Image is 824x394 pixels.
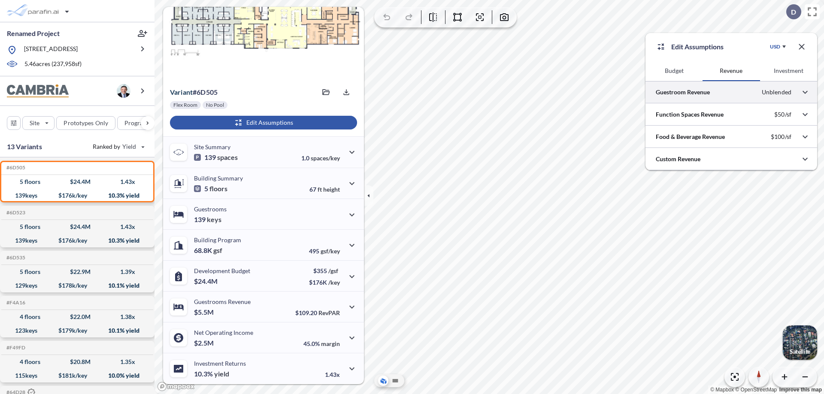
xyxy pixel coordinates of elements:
h5: Click to copy the code [5,210,25,216]
p: Renamed Project [7,29,60,38]
span: gsf [213,246,222,255]
p: $100/sf [771,133,791,141]
p: Edit Assumptions [671,42,724,52]
span: Yield [122,142,136,151]
p: 45.0% [303,340,340,347]
p: Function Spaces Revenue [656,110,724,119]
button: Budget [645,60,703,81]
img: BrandImage [7,84,69,98]
p: 10.3% [194,370,229,378]
span: /key [328,279,340,286]
button: Switcher ImageSatellite [783,325,817,360]
p: Guestrooms [194,205,227,213]
span: RevPAR [318,309,340,316]
span: Variant [170,88,193,96]
p: 139 [194,153,238,162]
p: [STREET_ADDRESS] [24,45,78,55]
p: 67 [309,186,340,193]
p: Custom Revenue [656,155,700,163]
button: Revenue [703,60,760,81]
span: keys [207,215,221,224]
a: Mapbox homepage [157,382,195,391]
h5: Click to copy the code [5,165,25,171]
p: $176K [309,279,340,286]
p: D [791,8,796,16]
p: $24.4M [194,277,219,286]
p: $109.20 [295,309,340,316]
p: 1.43x [325,371,340,378]
span: /gsf [328,267,338,274]
h5: Click to copy the code [5,345,25,351]
p: Food & Beverage Revenue [656,132,725,141]
span: gsf/key [321,247,340,255]
h5: Click to copy the code [5,300,25,306]
p: Satellite [790,348,810,355]
p: Flex Room [173,102,197,108]
a: Improve this map [779,387,822,393]
p: $2.5M [194,339,215,347]
p: Site [30,119,39,127]
p: No Pool [206,102,224,108]
img: user logo [117,84,130,98]
button: Aerial View [378,376,388,386]
p: Development Budget [194,267,250,274]
a: Mapbox [710,387,734,393]
button: Site Plan [390,376,400,386]
p: $50/sf [774,111,791,118]
p: 1.0 [301,154,340,162]
button: Prototypes Only [56,116,115,130]
p: Building Summary [194,174,243,182]
button: Ranked by Yield [86,140,150,153]
p: Prototypes Only [64,119,108,127]
p: $355 [309,267,340,274]
span: ft [318,186,322,193]
p: 5.46 acres ( 237,958 sf) [24,60,82,69]
span: yield [214,370,229,378]
p: 139 [194,215,221,224]
span: spaces/key [311,154,340,162]
p: 5 [194,184,227,193]
p: Guestrooms Revenue [194,298,251,305]
button: Edit Assumptions [170,116,357,129]
span: margin [321,340,340,347]
button: Site [22,116,55,130]
p: Building Program [194,236,241,244]
p: 495 [309,247,340,255]
p: Investment Returns [194,360,246,367]
button: Program [117,116,164,130]
p: 13 Variants [7,141,42,152]
p: Program [124,119,148,127]
p: $5.5M [194,308,215,316]
a: OpenStreetMap [735,387,777,393]
span: spaces [217,153,238,162]
span: floors [209,184,227,193]
div: USD [770,43,780,50]
p: Net Operating Income [194,329,253,336]
p: 68.8K [194,246,222,255]
p: Site Summary [194,143,230,150]
h5: Click to copy the code [5,255,25,261]
button: Investment [760,60,817,81]
img: Switcher Image [783,325,817,360]
span: height [323,186,340,193]
p: # 6d505 [170,88,218,96]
